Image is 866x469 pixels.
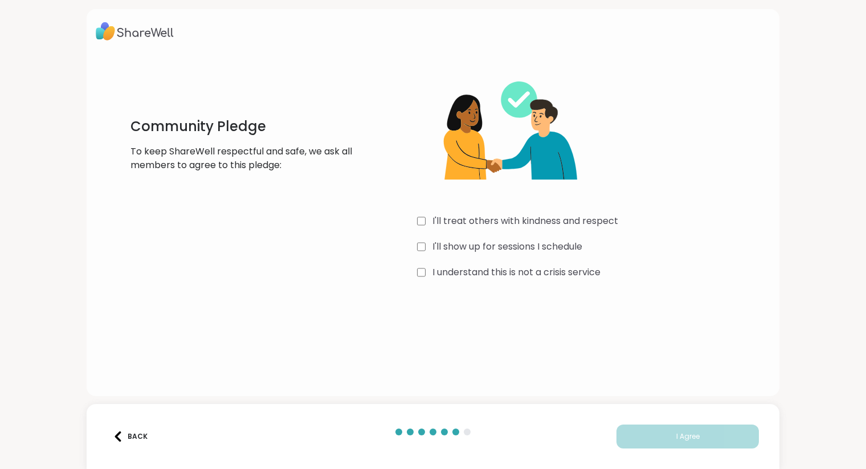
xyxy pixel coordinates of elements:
button: I Agree [616,425,759,448]
label: I'll treat others with kindness and respect [432,214,618,228]
label: I'll show up for sessions I schedule [432,240,582,254]
h1: Community Pledge [130,117,358,136]
button: Back [107,425,153,448]
span: I Agree [676,431,700,442]
div: Back [113,431,148,442]
label: I understand this is not a crisis service [432,266,601,279]
p: To keep ShareWell respectful and safe, we ask all members to agree to this pledge: [130,145,358,172]
img: ShareWell Logo [96,18,174,44]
